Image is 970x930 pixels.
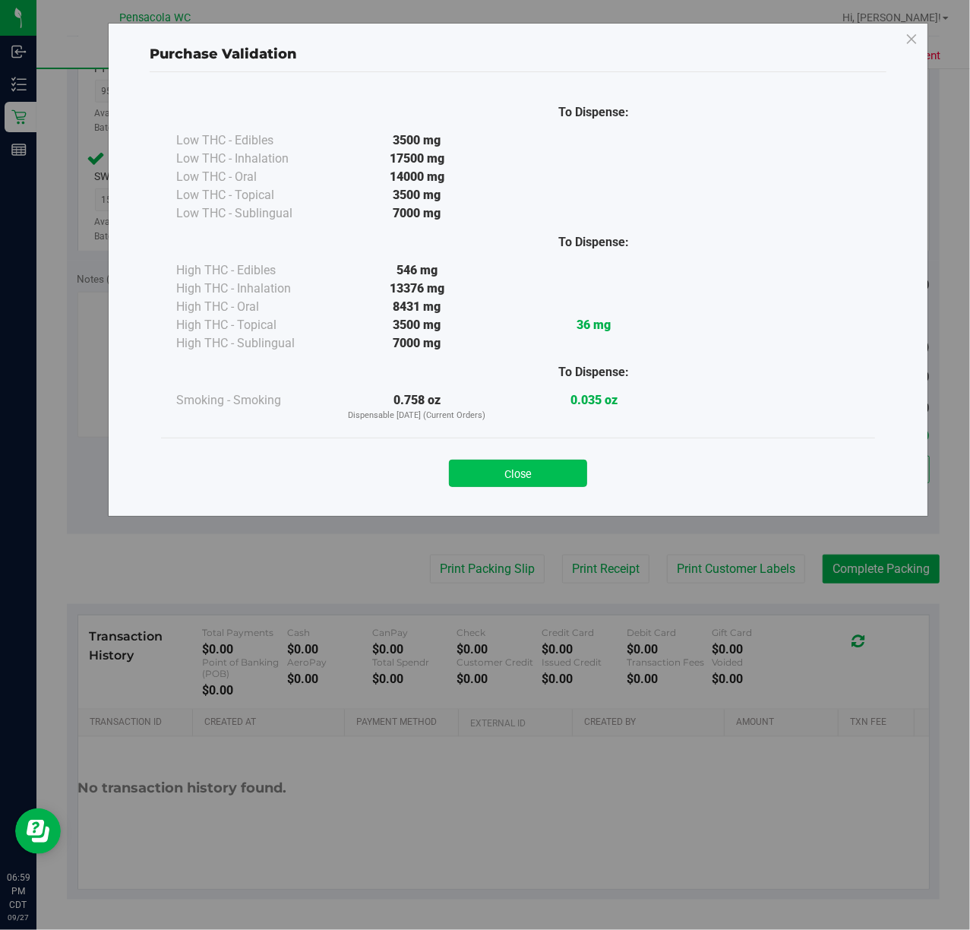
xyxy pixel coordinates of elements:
div: 3500 mg [328,186,505,204]
p: Dispensable [DATE] (Current Orders) [328,410,505,422]
div: Low THC - Edibles [176,131,328,150]
strong: 36 mg [577,318,611,332]
div: Low THC - Inhalation [176,150,328,168]
div: High THC - Sublingual [176,334,328,353]
div: Low THC - Topical [176,186,328,204]
span: Purchase Validation [150,46,297,62]
div: To Dispense: [505,363,682,381]
div: 13376 mg [328,280,505,298]
div: Low THC - Sublingual [176,204,328,223]
div: 3500 mg [328,316,505,334]
div: 8431 mg [328,298,505,316]
button: Close [449,460,587,487]
div: High THC - Edibles [176,261,328,280]
div: 7000 mg [328,334,505,353]
div: 3500 mg [328,131,505,150]
div: Smoking - Smoking [176,391,328,410]
strong: 0.035 oz [570,393,618,407]
div: 0.758 oz [328,391,505,422]
div: 546 mg [328,261,505,280]
div: High THC - Topical [176,316,328,334]
div: 7000 mg [328,204,505,223]
div: High THC - Oral [176,298,328,316]
div: 17500 mg [328,150,505,168]
div: To Dispense: [505,233,682,251]
iframe: Resource center [15,808,61,854]
div: Low THC - Oral [176,168,328,186]
div: High THC - Inhalation [176,280,328,298]
div: 14000 mg [328,168,505,186]
div: To Dispense: [505,103,682,122]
